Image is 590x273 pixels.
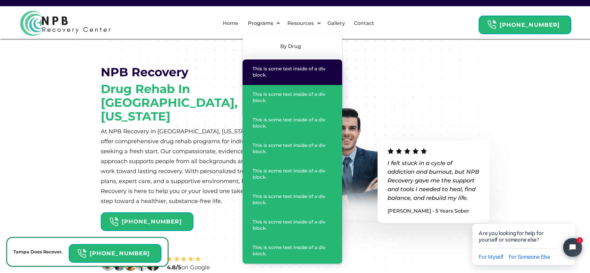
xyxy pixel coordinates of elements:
div: This is some text inside of a div block. [253,168,336,180]
a: This is some text inside of a div block. [243,111,342,136]
p: I felt stuck in a cycle of addiction and burnout, but NPB Recovery gave me the support and tools ... [388,159,480,202]
img: Stars review icon [167,256,201,262]
div: Resources [282,13,323,33]
a: This is some text inside of a div block. [243,85,342,111]
strong: [PHONE_NUMBER] [499,21,560,28]
div: This is some text inside of a div block. [253,219,336,231]
p: [PERSON_NAME] - 5 Years Sober [388,207,480,215]
div: Resources [286,20,315,27]
iframe: Tidio Chat [459,204,590,273]
a: This is some text inside of a div block. [243,59,342,85]
strong: 4.8/5 [167,264,181,271]
div: This is some text inside of a div block. [253,193,336,206]
strong: [PHONE_NUMBER] [122,218,182,225]
nav: By Drug [243,56,342,264]
div: This is some text inside of a div block. [253,142,336,155]
div: By Drug [243,36,342,56]
a: This is some text inside of a div block. [243,213,342,238]
div: By Drug [246,43,335,50]
img: Header Calendar Icons [487,20,496,30]
a: Home [219,13,242,33]
div: This is some text inside of a div block. [253,244,336,257]
h1: Drug Rehab in [GEOGRAPHIC_DATA], [US_STATE] [101,82,269,123]
p: Tampa Does Recover. [13,248,63,256]
a: Contact [350,13,378,33]
div: Programs [243,13,282,33]
a: Header Calendar Icons[PHONE_NUMBER] [479,12,571,34]
div: This is some text inside of a div block. [253,91,336,104]
a: Header Calendar Icons[PHONE_NUMBER] [69,241,161,263]
img: Header Calendar Icons [109,217,118,227]
h1: NPB Recovery [101,65,188,79]
nav: Programs [243,33,342,116]
a: This is some text inside of a div block. [243,238,342,264]
a: This is some text inside of a div block. [243,187,342,213]
strong: [PHONE_NUMBER] [90,250,150,257]
p: At NPB Recovery in [GEOGRAPHIC_DATA], [US_STATE], we offer comprehensive drug rehab programs for ... [101,126,269,206]
img: Header Calendar Icons [77,249,86,258]
a: This is some text inside of a div block. [243,162,342,187]
a: Header Calendar Icons[PHONE_NUMBER] [101,209,193,231]
a: This is some text inside of a div block. [243,136,342,162]
a: Gallery [324,13,349,33]
div: on Google [167,263,210,272]
div: Programs [246,20,275,27]
div: This is some text inside of a div block. [253,117,336,129]
div: By Duration [243,56,342,76]
div: This is some text inside of a div block. [253,66,336,78]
